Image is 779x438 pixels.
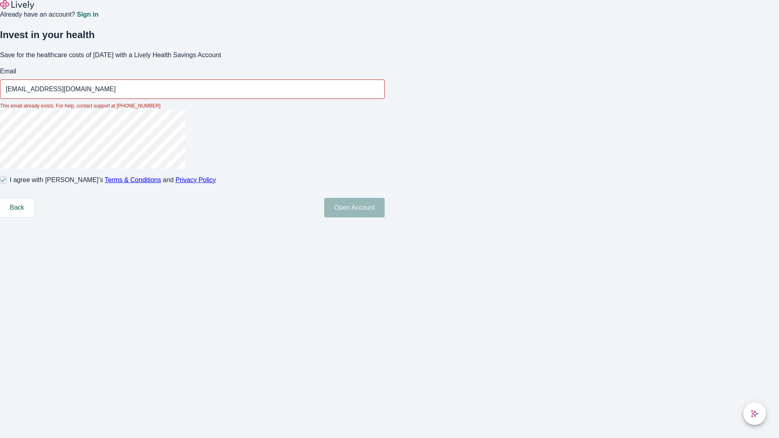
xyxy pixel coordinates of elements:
a: Privacy Policy [176,176,216,183]
svg: Lively AI Assistant [751,410,759,418]
a: Terms & Conditions [105,176,161,183]
button: chat [743,402,766,425]
span: I agree with [PERSON_NAME]’s and [10,175,216,185]
a: Sign in [77,11,98,18]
